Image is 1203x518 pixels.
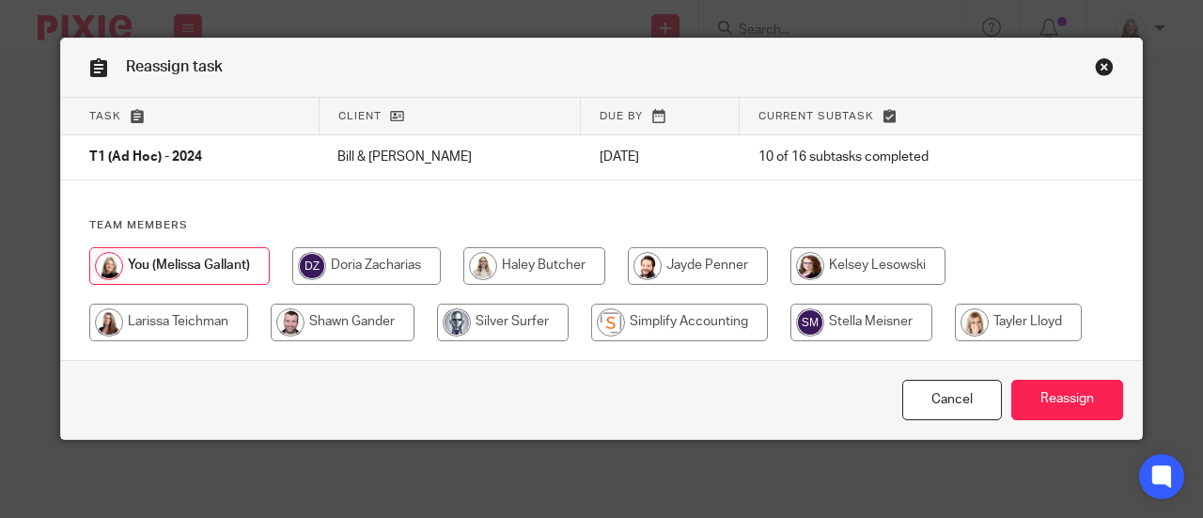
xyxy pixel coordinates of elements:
h4: Team members [89,218,1114,233]
input: Reassign [1011,380,1123,420]
td: 10 of 16 subtasks completed [740,135,1056,181]
a: Close this dialog window [1095,57,1114,83]
span: Task [89,111,121,121]
p: Bill & [PERSON_NAME] [337,148,562,166]
span: Due by [600,111,643,121]
p: [DATE] [600,148,721,166]
span: T1 (Ad Hoc) - 2024 [89,151,202,165]
a: Close this dialog window [902,380,1002,420]
span: Client [338,111,382,121]
span: Reassign task [126,59,223,74]
span: Current subtask [758,111,874,121]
